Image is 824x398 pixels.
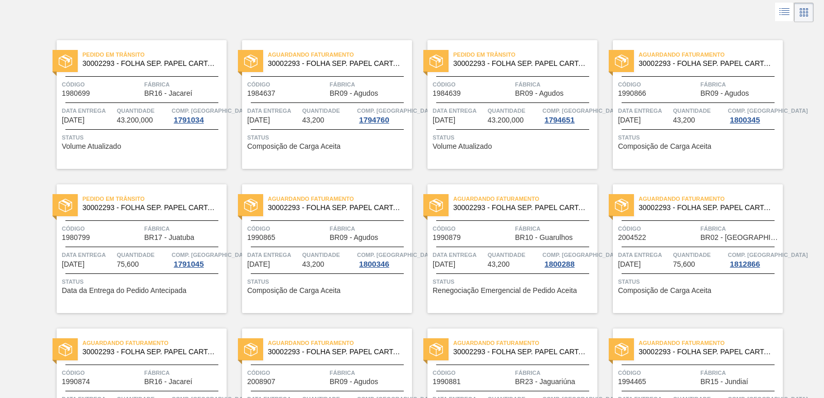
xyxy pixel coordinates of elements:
[247,287,340,295] span: Composição de Carga Aceita
[62,79,142,90] span: Código
[700,90,749,97] span: BR09 - Agudos
[433,261,455,268] span: 01/09/2025
[144,79,224,90] span: Fábrica
[433,378,461,386] span: 1990881
[433,287,577,295] span: Renegociação Emergencial de Pedido Aceita
[62,368,142,378] span: Código
[330,378,378,386] span: BR09 - Agudos
[673,106,726,116] span: Quantidade
[728,106,780,124] a: Comp. [GEOGRAPHIC_DATA]1800345
[615,199,628,212] img: status
[542,260,576,268] div: 1800288
[639,60,775,67] span: 30002293 - FOLHA SEP. PAPEL CARTAO 1200x1000M 350g
[618,116,641,124] span: 30/08/2025
[728,116,762,124] div: 1800345
[171,106,224,124] a: Comp. [GEOGRAPHIC_DATA]1791034
[433,106,485,116] span: Data entrega
[639,338,783,348] span: Aguardando Faturamento
[62,250,114,260] span: Data entrega
[639,194,783,204] span: Aguardando Faturamento
[488,116,524,124] span: 43.200,000
[59,55,72,68] img: status
[62,90,90,97] span: 1980699
[488,261,510,268] span: 43,200
[412,184,597,313] a: statusAguardando Faturamento30002293 - FOLHA SEP. PAPEL CARTAO 1200x1000M 350gCódigo1990879Fábric...
[515,368,595,378] span: Fábrica
[302,116,324,124] span: 43,200
[171,250,251,260] span: Comp. Carga
[542,116,576,124] div: 1794651
[542,106,595,124] a: Comp. [GEOGRAPHIC_DATA]1794651
[247,116,270,124] span: 28/08/2025
[247,106,300,116] span: Data entrega
[515,90,563,97] span: BR09 - Agudos
[82,49,227,60] span: Pedido em Trânsito
[330,368,409,378] span: Fábrica
[433,276,595,287] span: Status
[357,250,437,260] span: Comp. Carga
[618,223,698,234] span: Código
[82,338,227,348] span: Aguardando Faturamento
[673,116,695,124] span: 43,200
[82,204,218,212] span: 30002293 - FOLHA SEP. PAPEL CARTAO 1200x1000M 350g
[171,250,224,268] a: Comp. [GEOGRAPHIC_DATA]1791045
[430,55,443,68] img: status
[433,79,512,90] span: Código
[144,378,192,386] span: BR16 - Jacareí
[728,106,808,116] span: Comp. Carga
[247,79,327,90] span: Código
[639,49,783,60] span: Aguardando Faturamento
[62,143,121,150] span: Volume Atualizado
[302,106,355,116] span: Quantidade
[433,234,461,241] span: 1990879
[357,106,409,124] a: Comp. [GEOGRAPHIC_DATA]1794760
[59,343,72,356] img: status
[62,132,224,143] span: Status
[453,204,589,212] span: 30002293 - FOLHA SEP. PAPEL CARTAO 1200x1000M 350g
[244,343,257,356] img: status
[41,184,227,313] a: statusPedido em Trânsito30002293 - FOLHA SEP. PAPEL CARTAO 1200x1000M 350gCódigo1980799FábricaBR1...
[41,40,227,169] a: statusPedido em Trânsito30002293 - FOLHA SEP. PAPEL CARTAO 1200x1000M 350gCódigo1980699FábricaBR1...
[247,250,300,260] span: Data entrega
[542,250,622,260] span: Comp. Carga
[144,368,224,378] span: Fábrica
[728,250,808,260] span: Comp. Carga
[618,143,711,150] span: Composição de Carga Aceita
[244,199,257,212] img: status
[62,287,186,295] span: Data da Entrega do Pedido Antecipada
[330,79,409,90] span: Fábrica
[357,260,391,268] div: 1800346
[171,116,205,124] div: 1791034
[357,250,409,268] a: Comp. [GEOGRAPHIC_DATA]1800346
[639,348,775,356] span: 30002293 - FOLHA SEP. PAPEL CARTAO 1200x1000M 350g
[430,199,443,212] img: status
[430,343,443,356] img: status
[700,234,780,241] span: BR02 - Sergipe
[247,261,270,268] span: 01/09/2025
[268,194,412,204] span: Aguardando Faturamento
[433,368,512,378] span: Código
[618,276,780,287] span: Status
[700,79,780,90] span: Fábrica
[330,234,378,241] span: BR09 - Agudos
[618,106,671,116] span: Data entrega
[144,90,192,97] span: BR16 - Jacareí
[618,234,646,241] span: 2004522
[62,378,90,386] span: 1990874
[433,223,512,234] span: Código
[597,40,783,169] a: statusAguardando Faturamento30002293 - FOLHA SEP. PAPEL CARTAO 1200x1000M 350gCódigo1990866Fábric...
[453,60,589,67] span: 30002293 - FOLHA SEP. PAPEL CARTAO 1200x1000M 350g
[117,250,169,260] span: Quantidade
[268,60,404,67] span: 30002293 - FOLHA SEP. PAPEL CARTAO 1200x1000M 350g
[247,132,409,143] span: Status
[673,261,695,268] span: 75,600
[62,106,114,116] span: Data entrega
[618,261,641,268] span: 04/09/2025
[62,234,90,241] span: 1980799
[615,343,628,356] img: status
[268,204,404,212] span: 30002293 - FOLHA SEP. PAPEL CARTAO 1200x1000M 350g
[515,223,595,234] span: Fábrica
[144,223,224,234] span: Fábrica
[144,234,194,241] span: BR17 - Juatuba
[618,90,646,97] span: 1990866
